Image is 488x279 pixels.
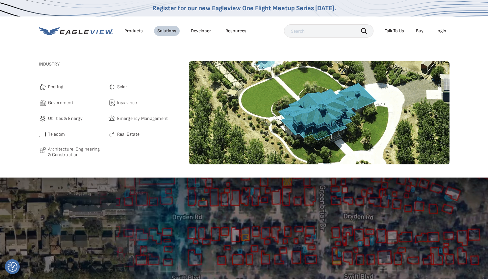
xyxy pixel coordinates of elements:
[108,99,116,107] img: insurance-icon.svg
[39,83,47,91] img: roofing-icon.svg
[39,99,101,107] a: Government
[39,61,170,67] h3: Industry
[39,146,101,158] a: Architecture, Engineering & Construction
[48,83,64,91] span: Roofing
[48,130,65,138] span: Telecom
[108,83,116,91] img: solar-icon.svg
[39,83,101,91] a: Roofing
[48,99,73,107] span: Government
[39,130,101,138] a: Telecom
[225,28,246,34] div: Resources
[48,115,83,123] span: Utilities & Energy
[108,99,170,107] a: Insurance
[8,262,17,272] button: Consent Preferences
[39,130,47,138] img: telecom-icon.svg
[39,99,47,107] img: government-icon.svg
[435,28,446,34] div: Login
[108,115,116,123] img: emergency-icon.svg
[39,115,101,123] a: Utilities & Energy
[117,130,140,138] span: Real Estate
[284,24,373,38] input: Search
[39,146,47,154] img: architecture-icon.svg
[108,130,116,138] img: real-estate-icon.svg
[416,28,424,34] a: Buy
[48,146,101,158] span: Architecture, Engineering & Construction
[191,28,211,34] a: Developer
[117,99,137,107] span: Insurance
[124,28,143,34] div: Products
[8,262,17,272] img: Revisit consent button
[117,115,168,123] span: Emergency Management
[39,115,47,123] img: utilities-icon.svg
[189,61,449,164] img: roofing-image-1.webp
[157,28,176,34] div: Solutions
[385,28,404,34] div: Talk To Us
[108,115,170,123] a: Emergency Management
[117,83,127,91] span: Solar
[108,130,170,138] a: Real Estate
[152,4,336,12] a: Register for our new Eagleview One Flight Meetup Series [DATE].
[108,83,170,91] a: Solar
